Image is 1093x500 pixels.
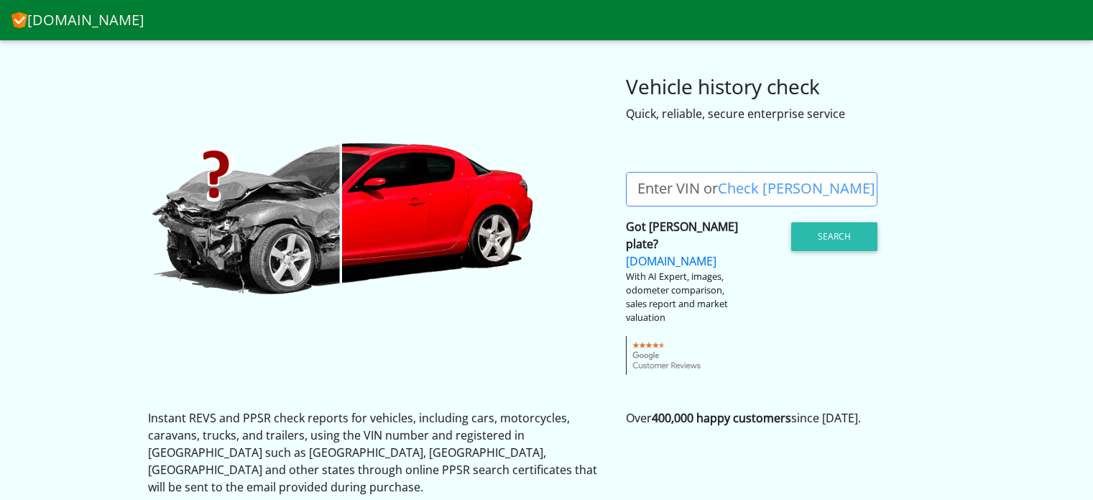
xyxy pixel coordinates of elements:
[148,140,536,297] img: CheckVIN
[626,105,946,122] div: Quick, reliable, secure enterprise service
[11,9,27,28] img: CheckVIN.com.au logo
[626,219,738,252] strong: Got [PERSON_NAME] plate?
[626,253,716,269] a: [DOMAIN_NAME]
[626,270,741,325] div: With AI Expert, images, odometer comparison, sales report and market valuation
[626,409,946,427] p: Over since [DATE].
[148,409,604,496] p: Instant REVS and PPSR check reports for vehicles, including cars, motorcycles, caravans, trucks, ...
[626,172,887,206] label: Enter VIN or
[626,75,946,99] h3: Vehicle history check
[626,336,709,375] img: gcr-badge-transparent.png.pagespeed.ce.05XcFOhvEz.png
[11,6,144,35] a: [DOMAIN_NAME]
[652,410,791,426] strong: 400,000 happy customers
[718,178,875,198] a: Check [PERSON_NAME]
[791,222,877,251] button: Search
